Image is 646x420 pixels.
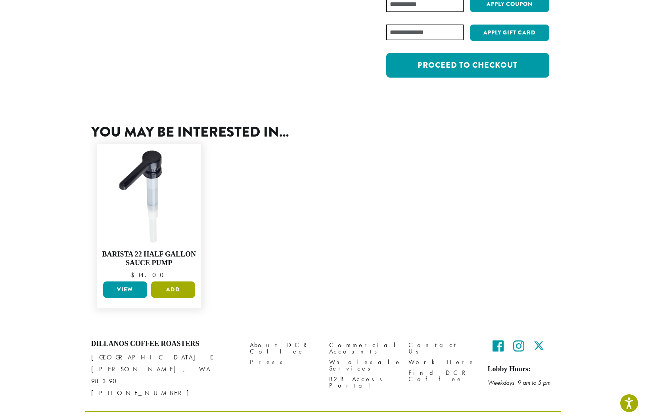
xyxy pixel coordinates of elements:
a: View [103,281,147,298]
h4: Barista 22 Half Gallon Sauce Pump [101,250,197,267]
h2: You may be interested in… [91,124,555,141]
button: Add [151,281,195,298]
span: $ [131,271,138,279]
a: Proceed to checkout [386,53,549,78]
em: Weekdays 9 am to 5 pm [488,378,550,387]
a: Contact Us [408,340,476,357]
a: Commercial Accounts [329,340,397,357]
a: Work Here [408,357,476,367]
a: Find DCR Coffee [408,368,476,385]
a: Press [250,357,317,367]
a: B2B Access Portal [329,374,397,391]
a: About DCR Coffee [250,340,317,357]
p: [GEOGRAPHIC_DATA] E [PERSON_NAME], WA 98390 [PHONE_NUMBER] [91,352,238,399]
bdi: 14.00 [131,271,167,279]
a: Barista 22 Half Gallon Sauce Pump $14.00 [101,148,197,278]
h5: Lobby Hours: [488,365,555,374]
img: DP1898.01.png [101,148,197,244]
a: Wholesale Services [329,357,397,374]
h4: Dillanos Coffee Roasters [91,340,238,348]
button: Apply Gift Card [470,25,549,41]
